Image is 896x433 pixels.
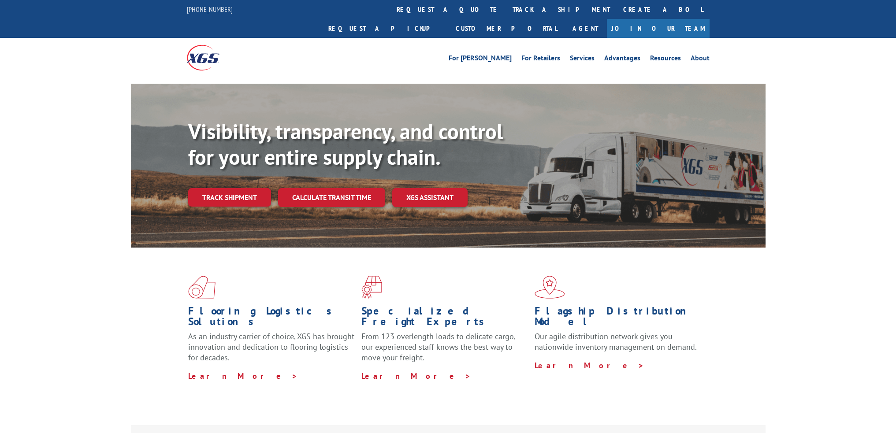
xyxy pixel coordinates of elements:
a: Learn More > [361,371,471,381]
a: Learn More > [535,360,644,370]
img: xgs-icon-flagship-distribution-model-red [535,276,565,299]
span: Our agile distribution network gives you nationwide inventory management on demand. [535,331,697,352]
img: xgs-icon-focused-on-flooring-red [361,276,382,299]
b: Visibility, transparency, and control for your entire supply chain. [188,118,503,170]
a: Join Our Team [607,19,710,38]
p: From 123 overlength loads to delicate cargo, our experienced staff knows the best way to move you... [361,331,528,370]
a: Customer Portal [449,19,564,38]
a: [PHONE_NUMBER] [187,5,233,14]
a: XGS ASSISTANT [392,188,468,207]
a: Learn More > [188,371,298,381]
a: Calculate transit time [278,188,385,207]
a: Services [570,55,595,64]
h1: Flagship Distribution Model [535,306,701,331]
a: About [691,55,710,64]
a: Advantages [604,55,640,64]
a: Resources [650,55,681,64]
h1: Flooring Logistics Solutions [188,306,355,331]
a: For [PERSON_NAME] [449,55,512,64]
a: For Retailers [521,55,560,64]
a: Track shipment [188,188,271,207]
a: Agent [564,19,607,38]
h1: Specialized Freight Experts [361,306,528,331]
span: As an industry carrier of choice, XGS has brought innovation and dedication to flooring logistics... [188,331,354,363]
a: Request a pickup [322,19,449,38]
img: xgs-icon-total-supply-chain-intelligence-red [188,276,216,299]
